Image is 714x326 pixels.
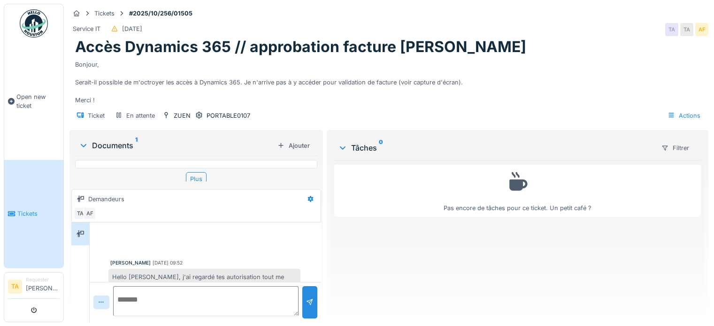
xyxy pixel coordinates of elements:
[340,169,695,212] div: Pas encore de tâches pour ce ticket. Un petit café ?
[663,109,705,122] div: Actions
[207,111,250,120] div: PORTABLE0107
[94,9,115,18] div: Tickets
[174,111,191,120] div: ZUEN
[20,9,48,38] img: Badge_color-CXgf-gQk.svg
[657,141,693,155] div: Filtrer
[680,23,693,36] div: TA
[88,111,105,120] div: Ticket
[26,276,60,283] div: Requester
[17,209,60,218] span: Tickets
[75,38,526,56] h1: Accès Dynamics 365 // approbation facture [PERSON_NAME]
[26,276,60,296] li: [PERSON_NAME]
[338,142,653,153] div: Tâches
[88,195,124,204] div: Demandeurs
[126,111,155,120] div: En attente
[8,280,22,294] li: TA
[665,23,678,36] div: TA
[122,24,142,33] div: [DATE]
[4,160,63,268] a: Tickets
[135,140,138,151] sup: 1
[16,92,60,110] span: Open new ticket
[4,43,63,160] a: Open new ticket
[108,269,300,303] div: Hello [PERSON_NAME], j'ai regardé tes autorisation tout me semble en ordre, je vais pousser les r...
[73,24,100,33] div: Service IT
[186,172,207,186] div: Plus
[83,207,96,220] div: AF
[125,9,196,18] strong: #2025/10/256/01505
[110,259,151,266] div: [PERSON_NAME]
[75,56,703,105] div: Bonjour, Serait-il possible de m'octroyer les accès à Dynamics 365. Je n'arrive pas à y accéder p...
[379,142,383,153] sup: 0
[695,23,708,36] div: AF
[74,207,87,220] div: TA
[153,259,183,266] div: [DATE] 09:52
[8,276,60,299] a: TA Requester[PERSON_NAME]
[79,140,274,151] div: Documents
[274,139,314,152] div: Ajouter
